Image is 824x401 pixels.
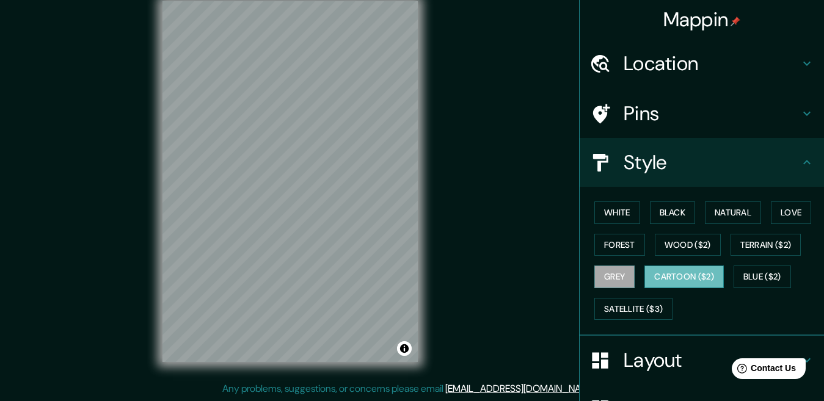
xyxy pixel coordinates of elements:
h4: Mappin [663,7,741,32]
h4: Location [624,51,800,76]
h4: Pins [624,101,800,126]
iframe: Help widget launcher [715,353,811,388]
button: Black [650,201,696,224]
button: Grey [594,266,635,288]
button: Forest [594,234,645,256]
button: Toggle attribution [397,341,412,356]
button: White [594,201,640,224]
div: Pins [580,89,824,138]
button: Cartoon ($2) [644,266,724,288]
button: Love [771,201,811,224]
a: [EMAIL_ADDRESS][DOMAIN_NAME] [445,382,596,395]
button: Satellite ($3) [594,298,673,320]
p: Any problems, suggestions, or concerns please email . [222,381,598,396]
button: Terrain ($2) [731,234,801,256]
h4: Layout [624,348,800,372]
button: Blue ($2) [734,266,791,288]
div: Location [580,39,824,88]
canvas: Map [162,1,418,362]
img: pin-icon.png [731,16,740,26]
h4: Style [624,150,800,175]
div: Layout [580,336,824,385]
div: Style [580,138,824,187]
button: Wood ($2) [655,234,721,256]
button: Natural [705,201,761,224]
